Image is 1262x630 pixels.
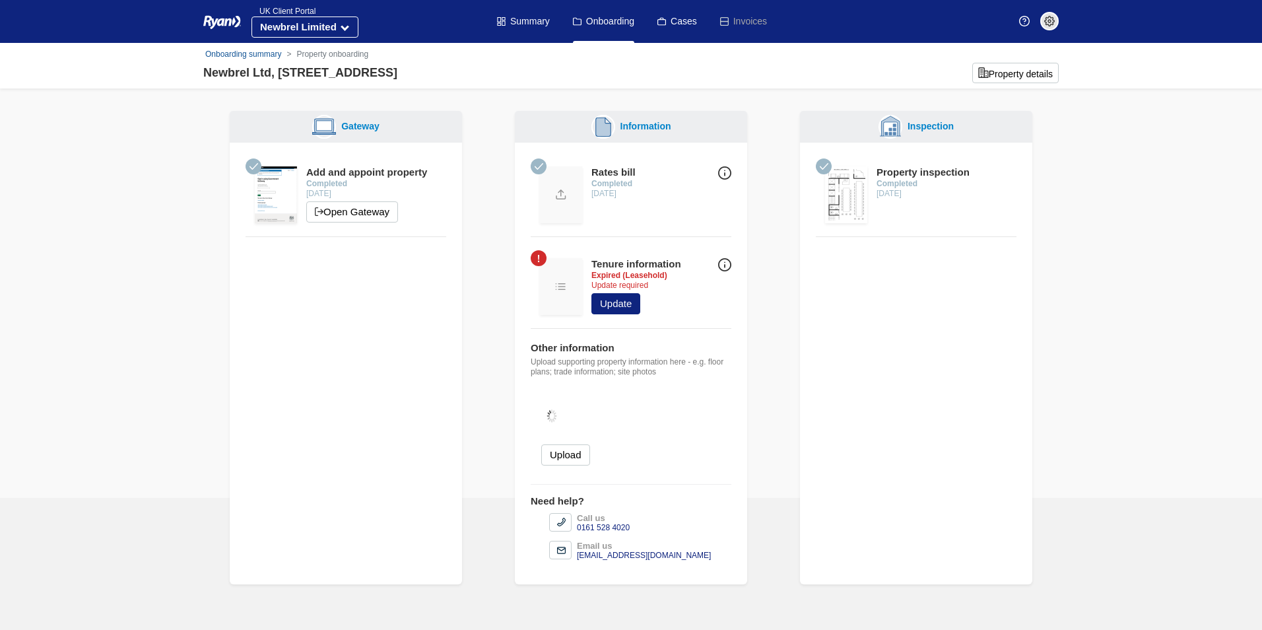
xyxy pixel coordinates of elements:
[531,495,731,508] div: Need help?
[260,21,337,32] strong: Newbrel Limited
[591,258,681,291] div: Update required
[591,293,640,314] a: Update
[877,189,902,198] time: [DATE]
[577,523,630,533] div: 0161 528 4020
[877,179,917,188] strong: Completed
[336,120,380,133] div: Gateway
[577,513,630,523] div: Call us
[591,189,616,198] time: [DATE]
[577,541,711,551] div: Email us
[591,271,667,280] strong: Expired (Leasehold)
[251,7,315,16] span: UK Client Portal
[306,201,398,223] a: Open Gateway
[541,444,590,466] button: Upload
[251,17,358,38] button: Newbrel Limited
[591,258,681,271] div: Tenure information
[902,120,954,133] div: Inspection
[577,551,711,561] div: [EMAIL_ADDRESS][DOMAIN_NAME]
[540,166,582,223] img: Update
[306,179,347,188] strong: Completed
[203,64,397,82] div: Newbrel Ltd, [STREET_ADDRESS]
[591,166,636,179] div: Rates bill
[591,179,632,188] strong: Completed
[972,63,1059,83] button: Property details
[877,166,970,179] div: Property inspection
[531,388,573,444] img: hold-on.gif
[718,258,731,271] img: Info
[306,166,427,179] div: Add and appoint property
[1019,16,1030,26] img: Help
[531,342,731,355] div: Other information
[281,48,368,60] li: Property onboarding
[615,120,671,133] div: Information
[1044,16,1055,26] img: settings
[718,166,731,180] img: Info
[205,50,281,59] a: Onboarding summary
[306,189,331,198] time: [DATE]
[540,258,582,315] img: Update
[531,357,731,377] p: Upload supporting property information here - e.g. floor plans; trade information; site photos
